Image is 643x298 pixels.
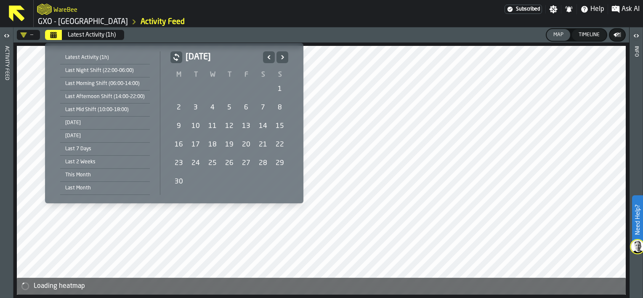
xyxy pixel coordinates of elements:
[187,155,204,172] div: 24
[204,118,221,135] div: 11
[204,70,221,80] th: W
[255,99,271,116] div: Saturday 7 June 2025
[221,155,238,172] div: 26
[255,136,271,153] div: Saturday 21 June 2025
[271,99,288,116] div: Sunday 8 June 2025
[60,105,150,114] div: Last Mid Shift (10:00-18:00)
[633,196,642,243] label: Need Help?
[271,136,288,153] div: Sunday 22 June 2025
[271,155,288,172] div: Sunday 29 June 2025
[221,118,238,135] div: 12
[204,99,221,116] div: Wednesday 4 June 2025
[60,131,150,141] div: [DATE]
[170,118,187,135] div: 9
[204,118,221,135] div: Wednesday 11 June 2025
[255,155,271,172] div: Saturday 28 June 2025
[204,136,221,153] div: Wednesday 18 June 2025
[238,118,255,135] div: 13
[238,99,255,116] div: 6
[60,66,150,75] div: Last Night Shift (22:00-06:00)
[187,70,204,80] th: T
[271,70,288,80] th: S
[170,155,187,172] div: 23
[238,118,255,135] div: Friday 13 June 2025
[238,155,255,172] div: Friday 27 June 2025
[204,155,221,172] div: 25
[170,155,187,172] div: Monday 23 June 2025
[60,53,150,62] div: Latest Activity (1h)
[187,99,204,116] div: 3
[60,170,150,180] div: This Month
[204,155,221,172] div: Wednesday 25 June 2025
[60,157,150,167] div: Last 2 Weeks
[271,81,288,98] div: 1
[238,136,255,153] div: Friday 20 June 2025
[221,70,238,80] th: T
[204,99,221,116] div: 4
[60,92,150,101] div: Last Afternoon Shift (14:00-22:00)
[60,79,150,88] div: Last Morning Shift (06:00-14:00)
[271,136,288,153] div: 22
[187,155,204,172] div: Tuesday 24 June 2025
[238,70,255,80] th: F
[170,99,187,116] div: 2
[238,136,255,153] div: 20
[221,118,238,135] div: Thursday 12 June 2025
[255,136,271,153] div: 21
[221,155,238,172] div: Thursday 26 June 2025
[204,136,221,153] div: 18
[170,136,187,153] div: 16
[255,118,271,135] div: 14
[60,184,150,193] div: Last Month
[187,136,204,153] div: 17
[170,99,187,116] div: Monday 2 June 2025
[276,51,288,63] button: Next
[221,136,238,153] div: Thursday 19 June 2025
[170,173,187,190] div: 30
[263,51,275,63] button: Previous
[187,118,204,135] div: Tuesday 10 June 2025
[52,50,297,197] div: Select date range Select date range
[271,99,288,116] div: 8
[271,155,288,172] div: 29
[255,99,271,116] div: 7
[60,118,150,128] div: [DATE]
[271,118,288,135] div: Sunday 15 June 2025
[170,70,187,80] th: M
[238,155,255,172] div: 27
[170,173,187,190] div: Monday 30 June 2025
[187,99,204,116] div: Tuesday 3 June 2025
[271,118,288,135] div: 15
[255,70,271,80] th: S
[170,51,288,191] div: June 2025
[221,136,238,153] div: 19
[170,118,187,135] div: Monday 9 June 2025
[187,118,204,135] div: 10
[186,51,260,63] h2: [DATE]
[271,81,288,98] div: Sunday 1 June 2025
[221,99,238,116] div: Thursday 5 June 2025
[221,99,238,116] div: 5
[238,99,255,116] div: Friday 6 June 2025
[255,118,271,135] div: Saturday 14 June 2025
[170,51,182,63] button: button-
[60,144,150,154] div: Last 7 Days
[170,136,187,153] div: Monday 16 June 2025
[170,70,288,191] table: June 2025
[187,136,204,153] div: Tuesday 17 June 2025
[255,155,271,172] div: 28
